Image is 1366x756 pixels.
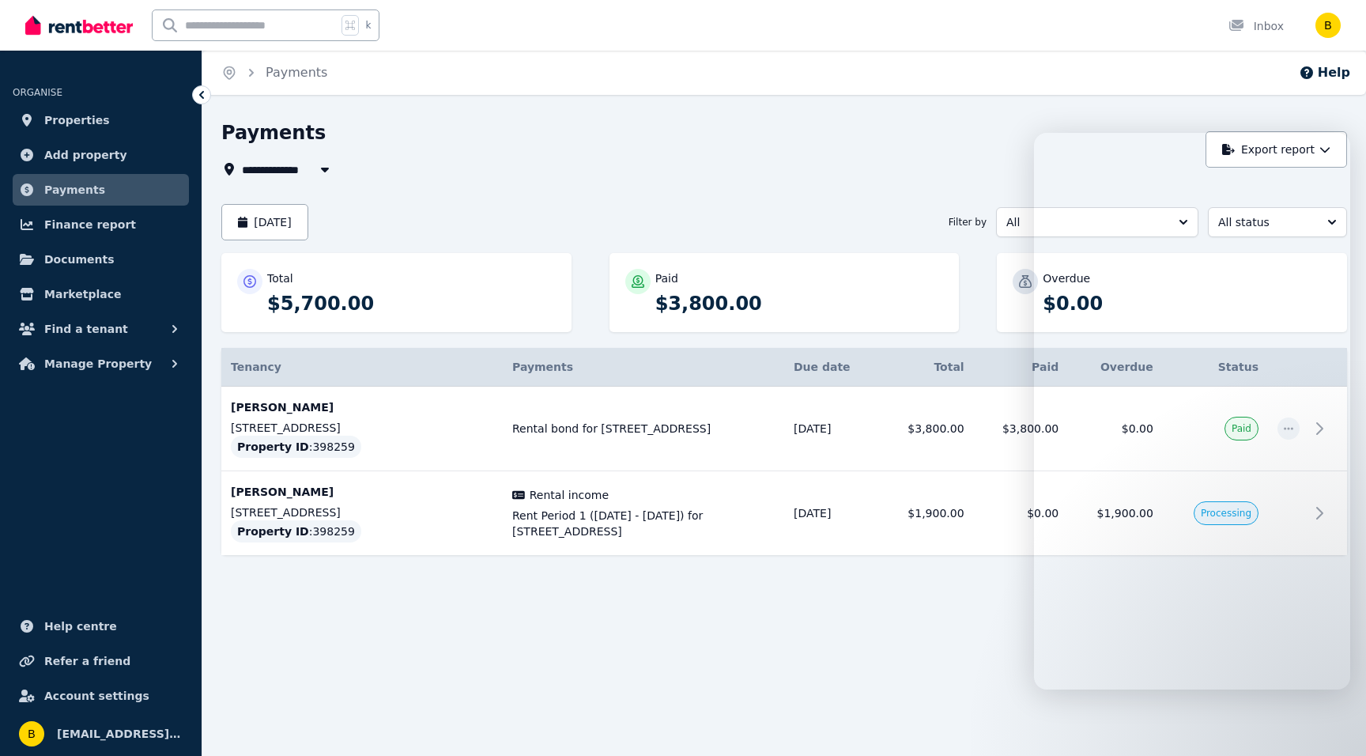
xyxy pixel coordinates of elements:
[1034,133,1350,690] iframe: Intercom live chat
[949,216,987,229] span: Filter by
[13,139,189,171] a: Add property
[44,146,127,164] span: Add property
[267,291,556,316] p: $5,700.00
[1312,702,1350,740] iframe: Intercom live chat
[231,420,493,436] p: [STREET_ADDRESS]
[365,19,371,32] span: k
[974,348,1069,387] th: Paid
[44,652,130,671] span: Refer a friend
[44,215,136,234] span: Finance report
[974,471,1069,556] td: $0.00
[784,387,879,471] td: [DATE]
[512,508,775,539] span: Rent Period 1 ([DATE] - [DATE]) for [STREET_ADDRESS]
[221,204,308,240] button: [DATE]
[231,484,493,500] p: [PERSON_NAME]
[13,610,189,642] a: Help centre
[44,250,115,269] span: Documents
[13,348,189,380] button: Manage Property
[655,291,944,316] p: $3,800.00
[44,354,152,373] span: Manage Property
[512,361,573,373] span: Payments
[996,207,1198,237] button: All
[530,487,609,503] span: Rental income
[13,645,189,677] a: Refer a friend
[231,399,493,415] p: [PERSON_NAME]
[512,421,775,437] span: Rental bond for [STREET_ADDRESS]
[231,520,361,542] div: : 398259
[1299,63,1350,82] button: Help
[655,270,678,286] p: Paid
[44,319,128,338] span: Find a tenant
[231,436,361,458] div: : 398259
[13,680,189,712] a: Account settings
[231,505,493,520] p: [STREET_ADDRESS]
[13,313,189,345] button: Find a tenant
[25,13,133,37] img: RentBetter
[13,244,189,275] a: Documents
[879,387,974,471] td: $3,800.00
[44,617,117,636] span: Help centre
[974,387,1069,471] td: $3,800.00
[237,439,309,455] span: Property ID
[19,721,44,747] img: brycen.horne@gmail.com
[1006,214,1166,230] span: All
[221,348,503,387] th: Tenancy
[1228,18,1284,34] div: Inbox
[57,724,183,743] span: [EMAIL_ADDRESS][PERSON_NAME][DOMAIN_NAME]
[13,174,189,206] a: Payments
[44,285,121,304] span: Marketplace
[44,686,149,705] span: Account settings
[784,471,879,556] td: [DATE]
[266,65,327,80] a: Payments
[221,120,326,146] h1: Payments
[784,348,879,387] th: Due date
[13,87,62,98] span: ORGANISE
[44,180,105,199] span: Payments
[202,51,346,95] nav: Breadcrumb
[44,111,110,130] span: Properties
[13,209,189,240] a: Finance report
[1206,131,1347,168] button: Export report
[13,104,189,136] a: Properties
[237,524,309,539] span: Property ID
[879,471,974,556] td: $1,900.00
[879,348,974,387] th: Total
[13,278,189,310] a: Marketplace
[1315,13,1341,38] img: brycen.horne@gmail.com
[267,270,293,286] p: Total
